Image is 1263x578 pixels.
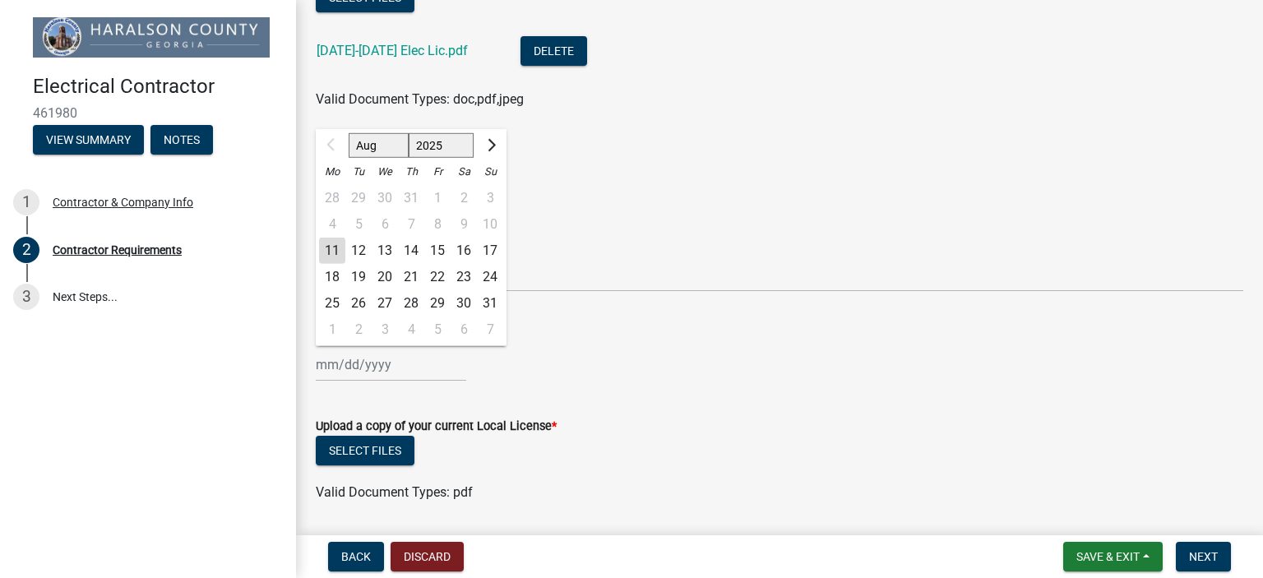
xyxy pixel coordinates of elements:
[477,317,503,343] div: Sunday, September 7, 2025
[33,134,144,147] wm-modal-confirm: Summary
[480,132,500,159] button: Next month
[451,159,477,185] div: Sa
[398,317,424,343] div: 4
[424,264,451,290] div: 22
[424,238,451,264] div: Friday, August 15, 2025
[316,91,524,107] span: Valid Document Types: doc,pdf,jpeg
[319,264,345,290] div: 18
[1076,550,1140,563] span: Save & Exit
[345,264,372,290] div: Tuesday, August 19, 2025
[316,484,473,500] span: Valid Document Types: pdf
[317,43,468,58] a: [DATE]-[DATE] Elec Lic.pdf
[319,290,345,317] div: Monday, August 25, 2025
[53,244,182,256] div: Contractor Requirements
[477,290,503,317] div: Sunday, August 31, 2025
[391,542,464,571] button: Discard
[424,238,451,264] div: 15
[424,290,451,317] div: Friday, August 29, 2025
[33,125,144,155] button: View Summary
[372,264,398,290] div: 20
[372,238,398,264] div: Wednesday, August 13, 2025
[316,421,557,432] label: Upload a copy of your current Local License
[345,238,372,264] div: Tuesday, August 12, 2025
[424,317,451,343] div: 5
[451,290,477,317] div: Saturday, August 30, 2025
[451,317,477,343] div: Saturday, September 6, 2025
[398,317,424,343] div: Thursday, September 4, 2025
[477,290,503,317] div: 31
[398,238,424,264] div: Thursday, August 14, 2025
[451,264,477,290] div: Saturday, August 23, 2025
[341,550,371,563] span: Back
[451,290,477,317] div: 30
[319,159,345,185] div: Mo
[451,238,477,264] div: 16
[520,36,587,66] button: Delete
[345,317,372,343] div: Tuesday, September 2, 2025
[1063,542,1163,571] button: Save & Exit
[345,317,372,343] div: 2
[33,75,283,99] h4: Electrical Contractor
[53,197,193,208] div: Contractor & Company Info
[349,133,409,158] select: Select month
[372,264,398,290] div: Wednesday, August 20, 2025
[319,317,345,343] div: 1
[424,317,451,343] div: Friday, September 5, 2025
[398,264,424,290] div: Thursday, August 21, 2025
[372,290,398,317] div: 27
[477,238,503,264] div: Sunday, August 17, 2025
[13,284,39,310] div: 3
[451,238,477,264] div: Saturday, August 16, 2025
[33,17,270,58] img: Haralson County, Georgia
[319,317,345,343] div: Monday, September 1, 2025
[372,317,398,343] div: Wednesday, September 3, 2025
[345,290,372,317] div: Tuesday, August 26, 2025
[372,159,398,185] div: We
[398,290,424,317] div: 28
[451,264,477,290] div: 23
[424,290,451,317] div: 29
[328,542,384,571] button: Back
[319,264,345,290] div: Monday, August 18, 2025
[409,133,474,158] select: Select year
[319,238,345,264] div: Monday, August 11, 2025
[398,290,424,317] div: Thursday, August 28, 2025
[319,238,345,264] div: 11
[319,290,345,317] div: 25
[477,317,503,343] div: 7
[1189,550,1218,563] span: Next
[520,44,587,60] wm-modal-confirm: Delete Document
[1176,542,1231,571] button: Next
[345,238,372,264] div: 12
[150,134,213,147] wm-modal-confirm: Notes
[477,238,503,264] div: 17
[477,159,503,185] div: Su
[477,264,503,290] div: 24
[398,264,424,290] div: 21
[398,159,424,185] div: Th
[424,264,451,290] div: Friday, August 22, 2025
[345,264,372,290] div: 19
[398,238,424,264] div: 14
[316,348,466,381] input: mm/dd/yyyy
[477,264,503,290] div: Sunday, August 24, 2025
[345,159,372,185] div: Tu
[372,290,398,317] div: Wednesday, August 27, 2025
[33,105,263,121] span: 461980
[13,189,39,215] div: 1
[13,237,39,263] div: 2
[150,125,213,155] button: Notes
[372,317,398,343] div: 3
[316,436,414,465] button: Select files
[451,317,477,343] div: 6
[345,290,372,317] div: 26
[372,238,398,264] div: 13
[424,159,451,185] div: Fr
